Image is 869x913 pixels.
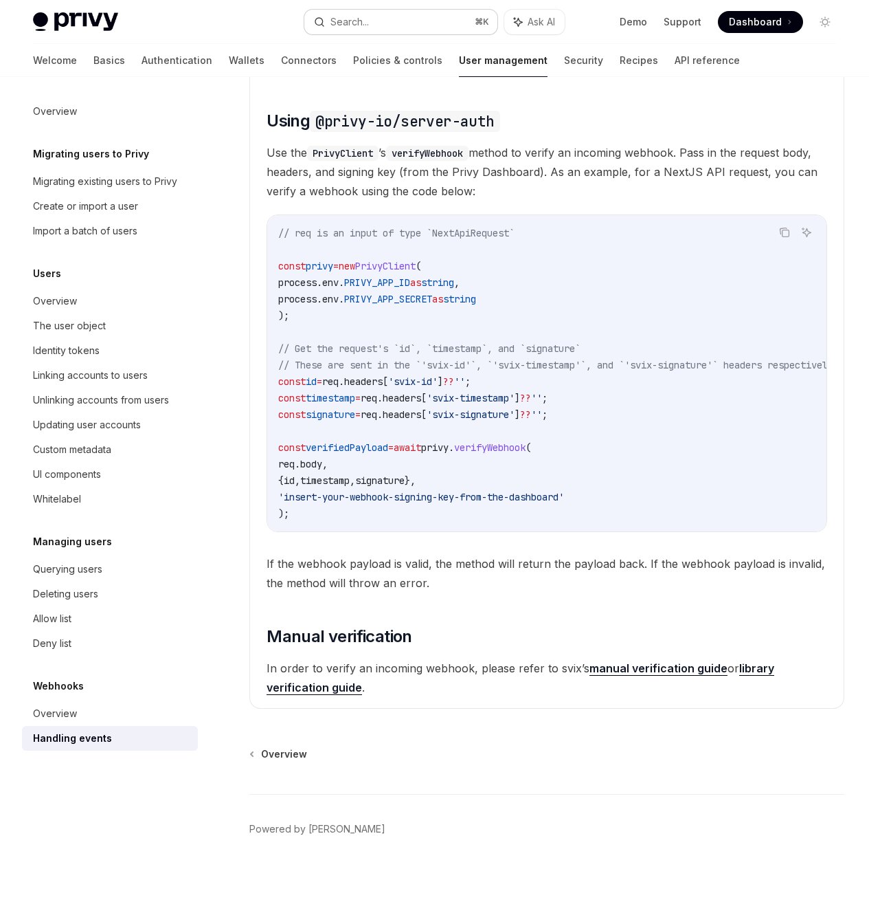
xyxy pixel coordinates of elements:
[344,375,383,388] span: headers
[317,276,322,289] span: .
[421,276,454,289] span: string
[317,375,322,388] span: =
[388,441,394,454] span: =
[33,610,71,627] div: Allow list
[520,408,531,421] span: ??
[33,635,71,652] div: Deny list
[267,143,827,201] span: Use the ’s method to verify an incoming webhook. Pass in the request body, headers, and signing k...
[405,474,416,487] span: },
[22,194,198,219] a: Create or import a user
[22,487,198,511] a: Whitelabel
[515,392,520,404] span: ]
[306,375,317,388] span: id
[620,15,647,29] a: Demo
[454,375,465,388] span: ''
[526,441,531,454] span: (
[388,375,438,388] span: 'svix-id'
[251,747,307,761] a: Overview
[377,408,383,421] span: .
[589,661,727,676] a: manual verification guide
[33,730,112,747] div: Handling events
[33,705,77,722] div: Overview
[339,260,355,272] span: new
[261,747,307,761] span: Overview
[22,631,198,656] a: Deny list
[284,474,295,487] span: id
[304,10,497,34] button: Search...⌘K
[33,586,98,602] div: Deleting users
[22,412,198,437] a: Updating user accounts
[22,701,198,726] a: Overview
[475,16,489,27] span: ⌘ K
[22,99,198,124] a: Overview
[33,441,111,458] div: Custom metadata
[22,219,198,243] a: Import a batch of users
[427,392,515,404] span: 'svix-timestamp'
[22,582,198,606] a: Deleting users
[421,392,427,404] span: [
[377,392,383,404] span: .
[300,458,322,470] span: body
[22,388,198,412] a: Unlinking accounts from users
[278,293,317,305] span: process
[278,474,284,487] span: {
[22,338,198,363] a: Identity tokens
[465,375,471,388] span: ;
[33,367,148,384] div: Linking accounts to users
[531,392,542,404] span: ''
[542,408,548,421] span: ;
[22,437,198,462] a: Custom metadata
[142,44,212,77] a: Authentication
[267,110,499,132] span: Using
[278,359,833,371] span: // These are sent in the `'svix-id'`, `'svix-timestamp'`, and `'svix-signature'` headers respecti...
[355,474,405,487] span: signature
[278,309,289,322] span: );
[504,10,565,34] button: Ask AI
[278,392,306,404] span: const
[267,554,827,593] span: If the webhook payload is valid, the method will return the payload back. If the webhook payload ...
[22,169,198,194] a: Migrating existing users to Privy
[350,474,355,487] span: ,
[278,458,295,470] span: req
[355,392,361,404] span: =
[344,293,432,305] span: PRIVY_APP_SECRET
[322,276,339,289] span: env
[432,293,443,305] span: as
[416,260,421,272] span: (
[278,227,515,239] span: // req is an input of type `NextApiRequest`
[310,111,499,132] code: @privy-io/server-auth
[278,276,317,289] span: process
[776,223,793,241] button: Copy the contents from the code block
[33,533,112,550] h5: Managing users
[564,44,603,77] a: Security
[322,293,339,305] span: env
[33,342,100,359] div: Identity tokens
[531,408,542,421] span: ''
[33,146,149,162] h5: Migrating users to Privy
[394,441,421,454] span: await
[459,44,548,77] a: User management
[322,458,328,470] span: ,
[33,265,61,282] h5: Users
[317,293,322,305] span: .
[421,408,427,421] span: [
[322,375,339,388] span: req
[718,11,803,33] a: Dashboard
[267,659,827,697] span: In order to verify an incoming webhook, please refer to svix’s or .
[33,491,81,507] div: Whitelabel
[443,293,476,305] span: string
[300,474,350,487] span: timestamp
[306,441,388,454] span: verifiedPayload
[229,44,264,77] a: Wallets
[22,606,198,631] a: Allow list
[454,276,460,289] span: ,
[22,363,198,388] a: Linking accounts to users
[449,441,454,454] span: .
[386,146,469,161] code: verifyWebhook
[33,417,141,433] div: Updating user accounts
[620,44,658,77] a: Recipes
[383,392,421,404] span: headers
[33,561,102,577] div: Querying users
[333,260,339,272] span: =
[454,441,526,454] span: verifyWebhook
